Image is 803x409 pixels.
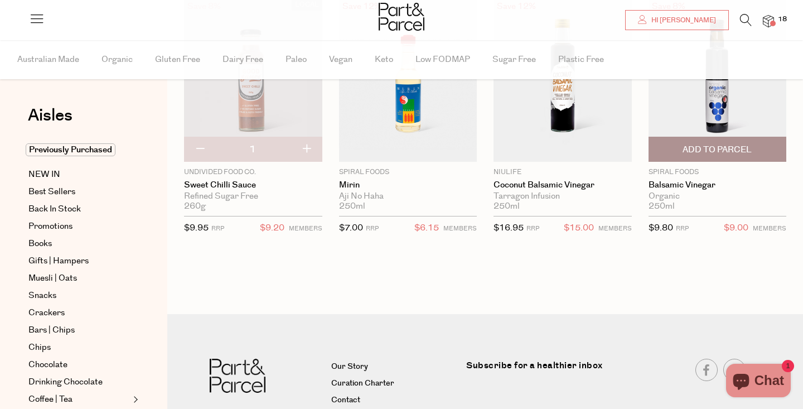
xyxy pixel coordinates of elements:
[753,224,786,233] small: MEMBERS
[210,359,265,393] img: Part&Parcel
[775,15,790,25] span: 18
[443,224,477,233] small: MEMBERS
[414,221,439,235] span: $6.15
[598,224,632,233] small: MEMBERS
[28,358,130,372] a: Chocolate
[28,185,75,199] span: Best Sellers
[28,254,89,268] span: Gifts | Hampers
[28,272,77,285] span: Muesli | Oats
[184,191,322,201] div: Refined Sugar Free
[28,376,130,389] a: Drinking Chocolate
[676,224,689,233] small: RRP
[526,224,539,233] small: RRP
[28,306,65,320] span: Crackers
[28,341,51,354] span: Chips
[28,103,72,128] span: Aisles
[331,360,458,374] a: Our Story
[494,191,632,201] div: Tarragon Infusion
[28,203,81,216] span: Back In Stock
[494,180,632,190] a: Coconut Balsamic Vinegar
[331,377,458,391] a: Curation Charter
[28,237,52,251] span: Books
[28,143,130,157] a: Previously Purchased
[28,272,130,285] a: Muesli | Oats
[494,222,524,234] span: $16.95
[649,222,673,234] span: $9.80
[222,40,263,79] span: Dairy Free
[184,167,322,177] p: Undivided Food Co.
[28,324,75,337] span: Bars | Chips
[184,222,209,234] span: $9.95
[28,168,60,181] span: NEW IN
[564,221,594,235] span: $15.00
[339,222,363,234] span: $7.00
[649,191,787,201] div: Organic
[683,144,752,156] span: Add To Parcel
[558,40,604,79] span: Plastic Free
[17,40,79,79] span: Australian Made
[466,359,610,381] label: Subscribe for a healthier inbox
[339,167,477,177] p: Spiral Foods
[28,237,130,251] a: Books
[211,224,224,233] small: RRP
[415,40,470,79] span: Low FODMAP
[28,324,130,337] a: Bars | Chips
[625,10,729,30] a: Hi [PERSON_NAME]
[329,40,352,79] span: Vegan
[724,221,748,235] span: $9.00
[375,40,393,79] span: Keto
[28,376,103,389] span: Drinking Chocolate
[28,107,72,135] a: Aisles
[28,358,67,372] span: Chocolate
[130,393,138,406] button: Expand/Collapse Coffee | Tea
[28,341,130,354] a: Chips
[28,203,130,216] a: Back In Stock
[28,393,72,406] span: Coffee | Tea
[28,306,130,320] a: Crackers
[26,143,115,156] span: Previously Purchased
[28,168,130,181] a: NEW IN
[366,224,379,233] small: RRP
[28,220,72,233] span: Promotions
[649,167,787,177] p: Spiral Foods
[763,15,774,27] a: 18
[28,254,130,268] a: Gifts | Hampers
[649,137,787,162] button: Add To Parcel
[331,394,458,407] a: Contact
[28,393,130,406] a: Coffee | Tea
[28,289,130,302] a: Snacks
[28,289,56,302] span: Snacks
[649,201,675,211] span: 250ml
[379,3,424,31] img: Part&Parcel
[184,180,322,190] a: Sweet Chilli Sauce
[289,224,322,233] small: MEMBERS
[339,191,477,201] div: Aji No Haha
[28,220,130,233] a: Promotions
[649,180,787,190] a: Balsamic Vinegar
[101,40,133,79] span: Organic
[155,40,200,79] span: Gluten Free
[494,167,632,177] p: Niulife
[260,221,284,235] span: $9.20
[723,364,794,400] inbox-online-store-chat: Shopify online store chat
[184,201,206,211] span: 260g
[492,40,536,79] span: Sugar Free
[28,185,130,199] a: Best Sellers
[339,180,477,190] a: Mirin
[494,201,520,211] span: 250ml
[649,16,716,25] span: Hi [PERSON_NAME]
[339,201,365,211] span: 250ml
[286,40,307,79] span: Paleo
